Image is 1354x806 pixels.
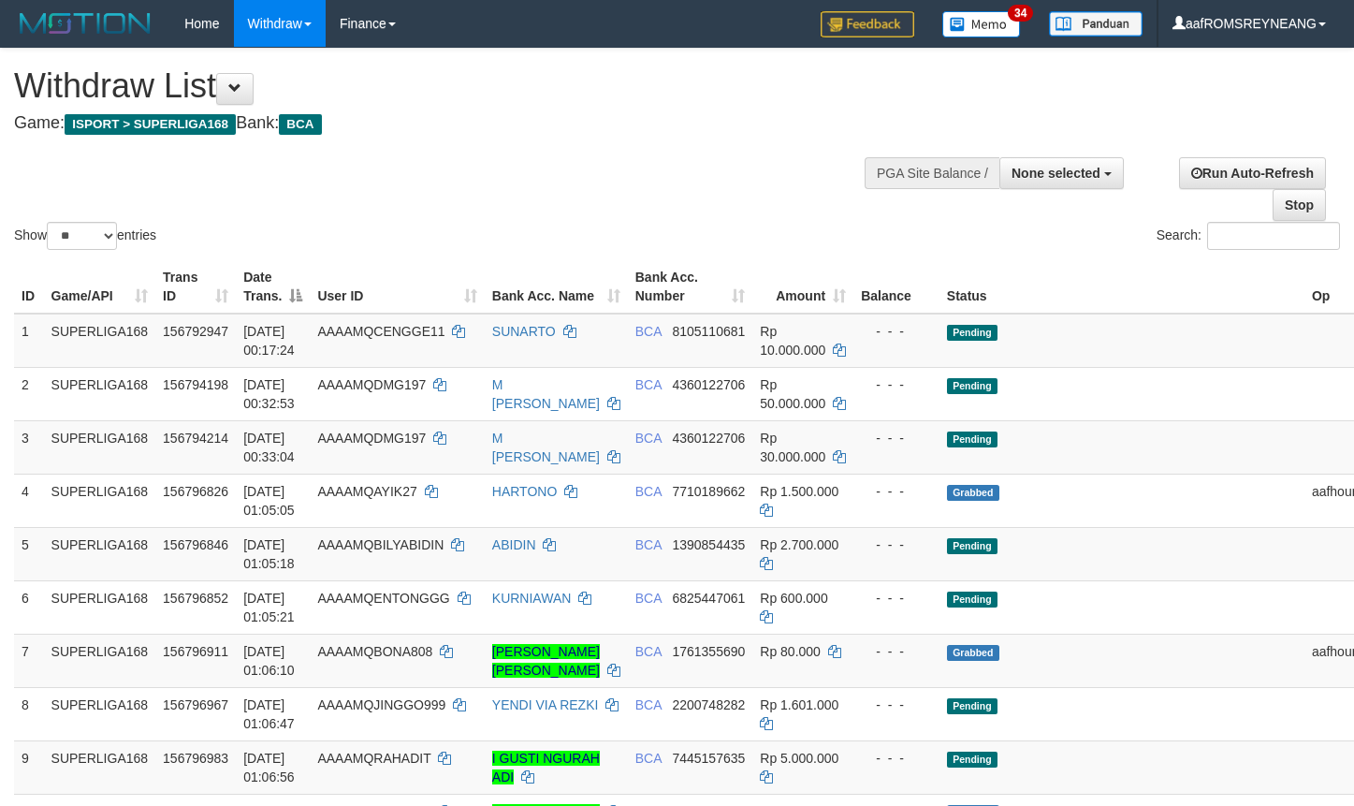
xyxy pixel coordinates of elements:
[672,324,745,339] span: Copy 8105110681 to clipboard
[243,697,295,731] span: [DATE] 01:06:47
[760,697,838,712] span: Rp 1.601.000
[317,431,426,446] span: AAAAMQDMG197
[861,535,932,554] div: - - -
[672,644,745,659] span: Copy 1761355690 to clipboard
[861,642,932,661] div: - - -
[243,537,295,571] span: [DATE] 01:05:18
[492,591,572,606] a: KURNIAWAN
[861,749,932,768] div: - - -
[14,420,44,474] td: 3
[853,260,939,314] th: Balance
[947,325,997,341] span: Pending
[65,114,236,135] span: ISPORT > SUPERLIGA168
[861,696,932,714] div: - - -
[44,474,156,527] td: SUPERLIGA168
[317,484,416,499] span: AAAAMQAYIK27
[947,378,997,394] span: Pending
[635,537,662,552] span: BCA
[14,474,44,527] td: 4
[14,222,156,250] label: Show entries
[317,751,430,766] span: AAAAMQRAHADIT
[14,527,44,580] td: 5
[635,591,662,606] span: BCA
[243,644,295,678] span: [DATE] 01:06:10
[672,431,745,446] span: Copy 4360122706 to clipboard
[1273,189,1326,221] a: Stop
[163,591,228,606] span: 156796852
[14,740,44,794] td: 9
[672,537,745,552] span: Copy 1390854435 to clipboard
[861,375,932,394] div: - - -
[1012,166,1100,181] span: None selected
[760,431,825,464] span: Rp 30.000.000
[44,367,156,420] td: SUPERLIGA168
[14,580,44,634] td: 6
[672,591,745,606] span: Copy 6825447061 to clipboard
[47,222,117,250] select: Showentries
[492,751,600,784] a: I GUSTI NGURAH ADI
[44,580,156,634] td: SUPERLIGA168
[861,322,932,341] div: - - -
[163,537,228,552] span: 156796846
[492,644,600,678] a: [PERSON_NAME] [PERSON_NAME]
[317,644,432,659] span: AAAAMQBONA808
[672,377,745,392] span: Copy 4360122706 to clipboard
[635,431,662,446] span: BCA
[236,260,310,314] th: Date Trans.: activate to sort column descending
[635,377,662,392] span: BCA
[760,324,825,358] span: Rp 10.000.000
[14,687,44,740] td: 8
[317,324,444,339] span: AAAAMQCENGGE11
[163,644,228,659] span: 156796911
[14,634,44,687] td: 7
[243,591,295,624] span: [DATE] 01:05:21
[635,751,662,766] span: BCA
[1207,222,1340,250] input: Search:
[492,697,599,712] a: YENDI VIA REZKI
[672,484,745,499] span: Copy 7710189662 to clipboard
[939,260,1304,314] th: Status
[485,260,628,314] th: Bank Acc. Name: activate to sort column ascending
[1179,157,1326,189] a: Run Auto-Refresh
[317,591,449,606] span: AAAAMQENTONGGG
[44,260,156,314] th: Game/API: activate to sort column ascending
[635,484,662,499] span: BCA
[14,367,44,420] td: 2
[163,484,228,499] span: 156796826
[861,589,932,608] div: - - -
[14,260,44,314] th: ID
[1008,5,1033,22] span: 34
[947,592,997,608] span: Pending
[760,377,825,411] span: Rp 50.000.000
[44,634,156,687] td: SUPERLIGA168
[163,751,228,766] span: 156796983
[635,644,662,659] span: BCA
[947,538,997,554] span: Pending
[947,645,999,661] span: Grabbed
[14,9,156,37] img: MOTION_logo.png
[44,687,156,740] td: SUPERLIGA168
[279,114,321,135] span: BCA
[861,482,932,501] div: - - -
[672,751,745,766] span: Copy 7445157635 to clipboard
[1157,222,1340,250] label: Search:
[635,697,662,712] span: BCA
[317,537,444,552] span: AAAAMQBILYABIDIN
[760,591,827,606] span: Rp 600.000
[635,324,662,339] span: BCA
[672,697,745,712] span: Copy 2200748282 to clipboard
[947,432,997,447] span: Pending
[760,644,821,659] span: Rp 80.000
[865,157,999,189] div: PGA Site Balance /
[760,537,838,552] span: Rp 2.700.000
[999,157,1124,189] button: None selected
[492,324,556,339] a: SUNARTO
[628,260,753,314] th: Bank Acc. Number: activate to sort column ascending
[317,377,426,392] span: AAAAMQDMG197
[163,377,228,392] span: 156794198
[310,260,484,314] th: User ID: activate to sort column ascending
[492,377,600,411] a: M [PERSON_NAME]
[947,485,999,501] span: Grabbed
[163,324,228,339] span: 156792947
[243,484,295,518] span: [DATE] 01:05:05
